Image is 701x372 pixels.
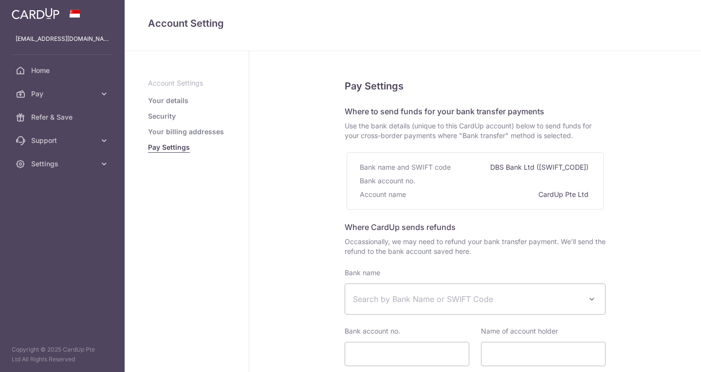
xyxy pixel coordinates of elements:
span: Use the bank details (unique to this CardUp account) below to send funds for your cross-border pa... [345,121,606,141]
span: Pay [31,89,95,99]
a: Your billing addresses [148,127,224,137]
div: Bank account no. [360,174,417,188]
label: Bank account no. [345,326,400,336]
span: Search by Bank Name or SWIFT Code [353,293,582,305]
p: [EMAIL_ADDRESS][DOMAIN_NAME] [16,34,109,44]
span: Occassionally, we may need to refund your bank transfer payment. We’ll send the refund to the ban... [345,237,606,256]
span: Settings [31,159,95,169]
div: DBS Bank Ltd ([SWIFT_CODE]) [490,160,590,174]
span: Home [31,66,95,75]
div: CardUp Pte Ltd [538,188,590,201]
label: Bank name [345,268,380,278]
span: Support [31,136,95,145]
span: Refer & Save [31,112,95,122]
span: Where CardUp sends refunds [345,222,456,232]
span: translation missing: en.refund_bank_accounts.show.title.account_setting [148,18,224,29]
div: Account name [360,188,408,201]
a: Your details [148,96,188,106]
p: Account Settings [148,78,225,88]
div: Bank name and SWIFT code [360,160,453,174]
span: Where to send funds for your bank transfer payments [345,106,544,116]
iframe: Opens a widget where you can find more information [639,343,691,367]
label: Name of account holder [481,326,558,336]
a: Security [148,111,176,121]
img: CardUp [12,8,59,19]
h5: Pay Settings [345,78,606,94]
a: Pay Settings [148,142,190,152]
